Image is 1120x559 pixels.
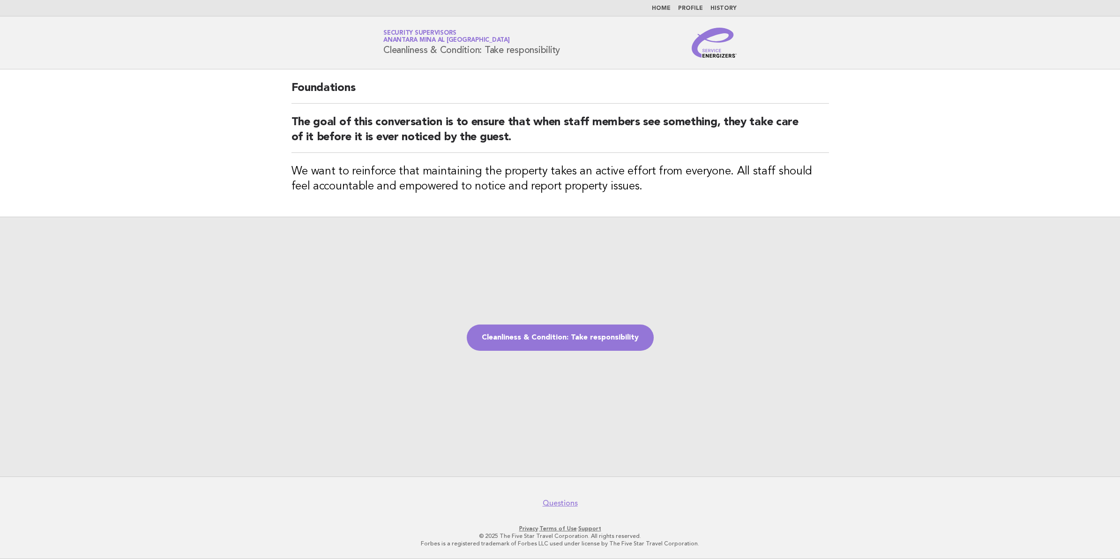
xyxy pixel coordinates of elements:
h2: The goal of this conversation is to ensure that when staff members see something, they take care ... [291,115,829,153]
span: Anantara Mina al [GEOGRAPHIC_DATA] [383,38,510,44]
p: © 2025 The Five Star Travel Corporation. All rights reserved. [273,532,847,540]
a: Questions [543,499,578,508]
a: History [710,6,737,11]
h2: Foundations [291,81,829,104]
a: Profile [678,6,703,11]
a: Home [652,6,671,11]
p: · · [273,525,847,532]
a: Support [578,525,601,532]
a: Cleanliness & Condition: Take responsibility [467,325,654,351]
img: Service Energizers [692,28,737,58]
a: Privacy [519,525,538,532]
h3: We want to reinforce that maintaining the property takes an active effort from everyone. All staf... [291,164,829,194]
a: Terms of Use [539,525,577,532]
a: Security SupervisorsAnantara Mina al [GEOGRAPHIC_DATA] [383,30,510,43]
p: Forbes is a registered trademark of Forbes LLC used under license by The Five Star Travel Corpora... [273,540,847,547]
h1: Cleanliness & Condition: Take responsibility [383,30,560,55]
